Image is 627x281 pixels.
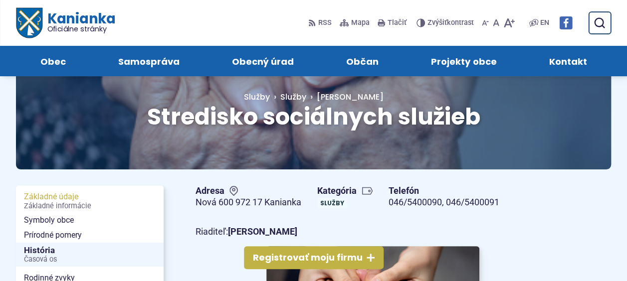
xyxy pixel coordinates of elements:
button: Zväčšiť veľkosť písma [501,12,517,33]
span: Obec [40,46,66,76]
span: Kontakt [549,46,587,76]
img: Prejsť na domovskú stránku [16,8,42,38]
span: RSS [318,17,332,29]
span: Kanianka [42,12,115,33]
span: Zvýšiť [427,18,447,27]
span: Kategória [317,185,373,197]
span: Prírodné pomery [24,228,156,243]
span: Samospráva [118,46,180,76]
a: Služby [280,91,306,103]
a: [PERSON_NAME] [306,91,384,103]
span: Časová os [24,256,156,264]
span: Projekty obce [431,46,496,76]
span: kontrast [427,19,474,27]
img: Prejsť na Facebook stránku [559,16,572,29]
p: Riaditeľ: [196,224,550,240]
button: Registrovať moju firmu [244,246,384,269]
a: Prírodné pomery [16,228,164,243]
a: Základné údajeZákladné informácie [16,189,164,213]
a: Logo Kanianka, prejsť na domovskú stránku. [16,8,115,38]
a: Samospráva [102,46,196,76]
span: Základné informácie [24,202,156,210]
button: Tlačiť [376,12,409,33]
a: Projekty obce [415,46,513,76]
span: EN [540,17,549,29]
span: Mapa [351,17,370,29]
a: HistóriaČasová os [16,243,164,267]
button: Nastaviť pôvodnú veľkosť písma [491,12,501,33]
a: Obecný úrad [215,46,310,76]
span: Oficiálne stránky [47,25,115,32]
span: Tlačiť [388,19,407,27]
span: Telefón [389,185,499,197]
span: Stredisko sociálnych služieb [147,101,480,133]
a: Obec [24,46,82,76]
span: Registrovať moju firmu [253,252,363,264]
a: Symboly obce [16,213,164,228]
a: Služby [244,91,280,103]
span: História [24,243,156,267]
span: Adresa [196,185,301,197]
figcaption: Nová 600 972 17 Kanianka [196,197,301,208]
a: Služby [317,198,347,208]
span: Základné údaje [24,189,156,213]
span: Občan [346,46,379,76]
button: Zmenšiť veľkosť písma [480,12,491,33]
span: Obecný úrad [232,46,294,76]
a: 046/5400090, 046/5400091 [389,197,499,207]
a: Mapa [338,12,372,33]
span: Služby [244,91,270,103]
a: Kontakt [533,46,603,76]
button: Zvýšiťkontrast [417,12,476,33]
a: Občan [330,46,395,76]
span: [PERSON_NAME] [317,91,384,103]
a: RSS [308,12,334,33]
span: Symboly obce [24,213,156,228]
strong: [PERSON_NAME] [228,226,297,237]
a: EN [538,17,551,29]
